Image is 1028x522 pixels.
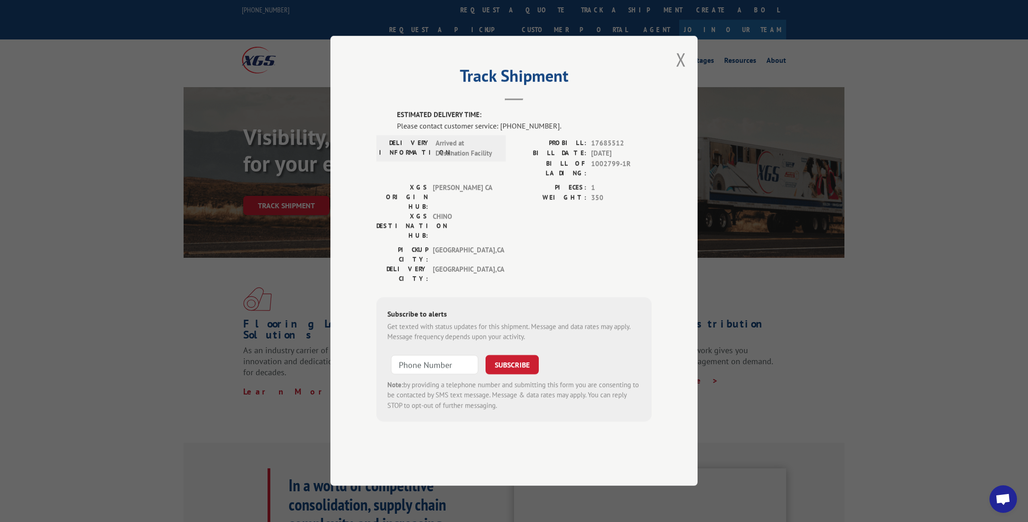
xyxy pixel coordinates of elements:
[433,211,495,240] span: CHINO
[387,308,641,322] div: Subscribe to alerts
[514,138,587,149] label: PROBILL:
[376,69,652,87] h2: Track Shipment
[391,355,478,374] input: Phone Number
[433,245,495,264] span: [GEOGRAPHIC_DATA] , CA
[397,110,652,121] label: ESTIMATED DELIVERY TIME:
[387,380,403,389] strong: Note:
[591,138,652,149] span: 17685512
[433,264,495,283] span: [GEOGRAPHIC_DATA] , CA
[591,149,652,159] span: [DATE]
[514,159,587,178] label: BILL OF LADING:
[591,183,652,193] span: 1
[387,380,641,411] div: by providing a telephone number and submitting this form you are consenting to be contacted by SM...
[486,355,539,374] button: SUBSCRIBE
[376,264,428,283] label: DELIVERY CITY:
[436,138,497,159] span: Arrived at Destination Facility
[591,193,652,204] span: 350
[379,138,431,159] label: DELIVERY INFORMATION:
[397,120,652,131] div: Please contact customer service: [PHONE_NUMBER].
[376,245,428,264] label: PICKUP CITY:
[514,183,587,193] label: PIECES:
[514,149,587,159] label: BILL DATE:
[376,183,428,211] label: XGS ORIGIN HUB:
[387,322,641,342] div: Get texted with status updates for this shipment. Message and data rates may apply. Message frequ...
[376,211,428,240] label: XGS DESTINATION HUB:
[433,183,495,211] span: [PERSON_NAME] CA
[514,193,587,204] label: WEIGHT:
[591,159,652,178] span: 1002799-1R
[676,47,686,72] button: Close modal
[989,485,1017,513] div: Open chat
